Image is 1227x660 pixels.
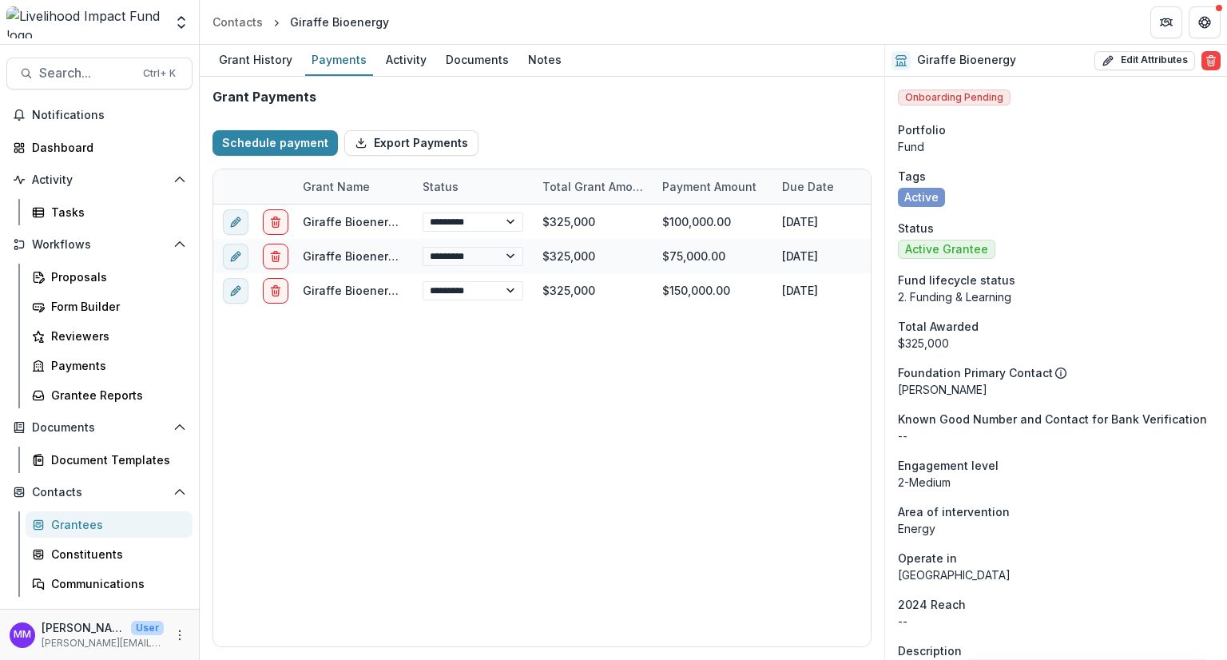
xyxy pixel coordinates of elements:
div: Grant History [212,48,299,71]
span: Portfolio [898,121,946,138]
p: User [131,621,164,635]
a: Form Builder [26,293,193,320]
span: 2024 Reach [898,596,966,613]
span: Engagement level [898,457,999,474]
div: $325,000 [533,239,653,273]
a: Payments [305,45,373,76]
a: Dashboard [6,134,193,161]
button: edit [223,278,248,304]
span: Description [898,642,962,659]
div: Status [413,169,533,204]
div: Due Date [772,169,892,204]
span: Contacts [32,486,167,499]
div: Grantee Reports [51,387,180,404]
button: delete [263,278,288,304]
div: Payment Amount [653,169,772,204]
div: $100,000.00 [653,205,772,239]
div: $325,000 [533,273,653,308]
a: Payments [26,352,193,379]
span: Documents [32,421,167,435]
span: Total Awarded [898,318,979,335]
button: Open Contacts [6,479,193,505]
div: Due Date [772,178,844,195]
div: Constituents [51,546,180,563]
button: Edit Attributes [1094,51,1195,70]
button: delete [263,244,288,269]
p: Fund [898,138,1214,155]
p: -- [898,613,1214,630]
button: More [170,626,189,645]
span: Notifications [32,109,186,122]
div: Grant Name [293,169,413,204]
div: Proposals [51,268,180,285]
div: Documents [439,48,515,71]
button: delete [263,209,288,235]
a: Activity [379,45,433,76]
a: Contacts [206,10,269,34]
span: Status [898,220,934,237]
span: Tags [898,168,926,185]
h2: Grant Payments [212,89,316,105]
button: Search... [6,58,193,89]
a: Giraffe Bioenergy - 2024 Convertible Loan [303,215,542,229]
p: Energy [898,520,1214,537]
div: [DATE] [772,205,892,239]
span: Fund lifecycle status [898,272,1015,288]
div: $325,000 [898,335,1214,352]
button: Notifications [6,102,193,128]
div: Grant Name [293,178,379,195]
div: Tasks [51,204,180,221]
a: Giraffe Bioenergy - 2024 Convertible Loan [303,249,542,263]
p: [PERSON_NAME][EMAIL_ADDRESS][DOMAIN_NAME] [42,636,164,650]
p: Foundation Primary Contact [898,364,1053,381]
div: Payments [305,48,373,71]
button: Open Activity [6,167,193,193]
div: Total Grant Amount [533,178,653,195]
p: [PERSON_NAME] [42,619,125,636]
div: Total Grant Amount [533,169,653,204]
div: $325,000 [533,205,653,239]
div: Notes [522,48,568,71]
a: Tasks [26,199,193,225]
div: $75,000.00 [653,239,772,273]
a: Communications [26,571,193,597]
p: -- [898,427,1214,444]
p: 2. Funding & Learning [898,288,1214,305]
span: Area of intervention [898,503,1010,520]
div: Reviewers [51,328,180,344]
div: Communications [51,575,180,592]
div: Grantees [51,516,180,533]
span: Search... [39,66,133,81]
img: Livelihood Impact Fund logo [6,6,164,38]
div: Status [413,178,468,195]
button: Get Help [1189,6,1221,38]
div: Dashboard [32,139,180,156]
div: Ctrl + K [140,65,179,82]
a: Notes [522,45,568,76]
button: Schedule payment [212,130,338,156]
a: Grantees [26,511,193,538]
button: Partners [1150,6,1182,38]
a: Constituents [26,541,193,567]
span: Known Good Number and Contact for Bank Verification [898,411,1207,427]
button: edit [223,209,248,235]
button: Open Data & Reporting [6,603,193,629]
span: Operate in [898,550,957,567]
div: Payments [51,357,180,374]
div: [DATE] [772,273,892,308]
div: Payment Amount [653,178,766,195]
button: Open entity switcher [170,6,193,38]
button: edit [223,244,248,269]
a: Reviewers [26,323,193,349]
div: Miriam Mwangi [14,630,31,640]
a: Document Templates [26,447,193,473]
p: [GEOGRAPHIC_DATA] [898,567,1214,583]
a: Grant History [212,45,299,76]
p: 2-Medium [898,474,1214,491]
a: Documents [439,45,515,76]
span: Workflows [32,238,167,252]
